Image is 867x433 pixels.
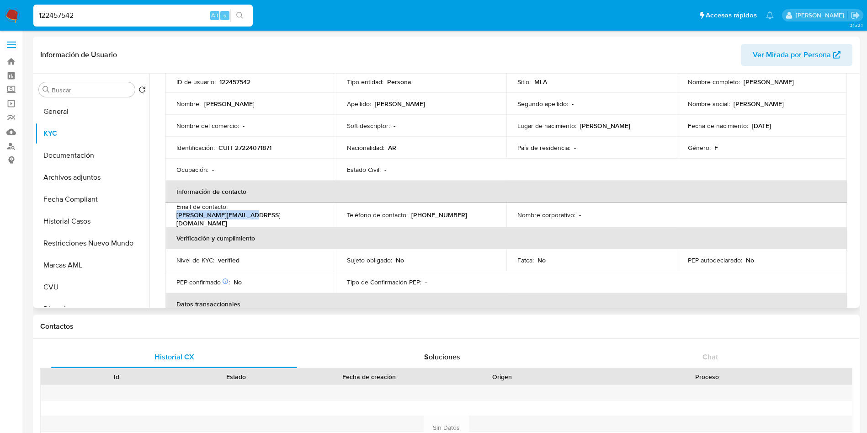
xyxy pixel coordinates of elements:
[204,100,255,108] p: [PERSON_NAME]
[702,352,718,362] span: Chat
[176,100,201,108] p: Nombre :
[176,203,228,211] p: Email de contacto :
[574,144,576,152] p: -
[303,372,436,381] div: Fecha de creación
[741,44,852,66] button: Ver Mirada por Persona
[688,144,711,152] p: Género :
[43,86,50,93] button: Buscar
[211,11,218,20] span: Alt
[449,372,556,381] div: Origen
[40,322,852,331] h1: Contactos
[35,188,149,210] button: Fecha Compliant
[387,78,411,86] p: Persona
[688,100,730,108] p: Nombre social :
[35,254,149,276] button: Marcas AML
[165,293,847,315] th: Datos transaccionales
[138,86,146,96] button: Volver al orden por defecto
[384,166,386,174] p: -
[714,144,718,152] p: F
[569,372,846,381] div: Proceso
[223,11,226,20] span: s
[183,372,290,381] div: Estado
[35,298,149,320] button: Direcciones
[534,78,547,86] p: MLA
[35,232,149,254] button: Restricciones Nuevo Mundo
[154,352,194,362] span: Historial CX
[35,210,149,232] button: Historial Casos
[425,278,427,286] p: -
[347,144,384,152] p: Nacionalidad :
[218,256,239,264] p: verified
[212,166,214,174] p: -
[347,256,392,264] p: Sujeto obligado :
[579,211,581,219] p: -
[396,256,404,264] p: No
[375,100,425,108] p: [PERSON_NAME]
[517,256,534,264] p: Fatca :
[517,122,576,130] p: Lugar de nacimiento :
[52,86,131,94] input: Buscar
[688,122,748,130] p: Fecha de nacimiento :
[517,144,570,152] p: País de residencia :
[40,50,117,59] h1: Información de Usuario
[176,211,321,227] p: [PERSON_NAME][EMAIL_ADDRESS][DOMAIN_NAME]
[688,78,740,86] p: Nombre completo :
[517,78,531,86] p: Sitio :
[35,123,149,144] button: KYC
[176,144,215,152] p: Identificación :
[176,256,214,264] p: Nivel de KYC :
[176,78,216,86] p: ID de usuario :
[347,78,383,86] p: Tipo entidad :
[753,44,831,66] span: Ver Mirada por Persona
[165,181,847,203] th: Información de contacto
[580,122,630,130] p: [PERSON_NAME]
[347,166,381,174] p: Estado Civil :
[35,144,149,166] button: Documentación
[35,166,149,188] button: Archivos adjuntos
[234,278,242,286] p: No
[424,352,460,362] span: Soluciones
[388,144,396,152] p: AR
[411,211,467,219] p: [PHONE_NUMBER]
[35,276,149,298] button: CVU
[347,122,390,130] p: Soft descriptor :
[219,78,250,86] p: 122457542
[517,211,575,219] p: Nombre corporativo :
[766,11,774,19] a: Notificaciones
[176,122,239,130] p: Nombre del comercio :
[243,122,245,130] p: -
[165,227,847,249] th: Verificación y cumplimiento
[35,101,149,123] button: General
[33,10,253,21] input: Buscar usuario o caso...
[796,11,847,20] p: sandra.helbardt@mercadolibre.com
[734,100,784,108] p: [PERSON_NAME]
[688,256,742,264] p: PEP autodeclarado :
[517,100,568,108] p: Segundo apellido :
[347,211,408,219] p: Teléfono de contacto :
[851,11,860,20] a: Salir
[218,144,271,152] p: CUIT 27224071871
[744,78,794,86] p: [PERSON_NAME]
[63,372,170,381] div: Id
[176,278,230,286] p: PEP confirmado :
[706,11,757,20] span: Accesos rápidos
[752,122,771,130] p: [DATE]
[537,256,546,264] p: No
[394,122,395,130] p: -
[347,100,371,108] p: Apellido :
[746,256,754,264] p: No
[347,278,421,286] p: Tipo de Confirmación PEP :
[572,100,574,108] p: -
[230,9,249,22] button: search-icon
[176,166,208,174] p: Ocupación :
